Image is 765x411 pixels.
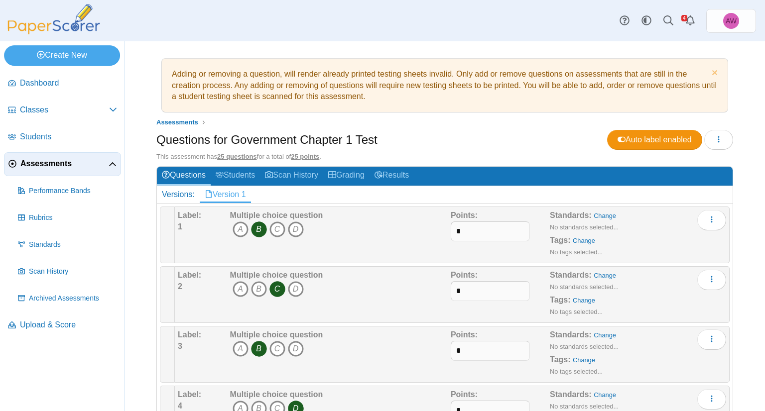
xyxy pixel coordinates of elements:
[550,390,592,399] b: Standards:
[20,131,117,142] span: Students
[233,341,249,357] i: A
[20,158,109,169] span: Assessments
[607,130,702,150] a: Auto label enabled
[230,390,323,399] b: Multiple choice question
[178,402,182,410] b: 4
[178,390,201,399] b: Label:
[20,104,109,115] span: Classes
[4,72,121,96] a: Dashboard
[4,99,121,122] a: Classes
[573,356,595,364] a: Change
[451,211,478,219] b: Points:
[550,248,603,256] small: No tags selected...
[178,282,182,291] b: 2
[251,281,267,297] i: B
[157,186,200,203] div: Versions:
[269,221,285,237] i: C
[29,186,117,196] span: Performance Bands
[550,343,619,350] small: No standards selected...
[550,308,603,315] small: No tags selected...
[14,287,121,310] a: Archived Assessments
[156,152,733,161] div: This assessment has for a total of .
[288,221,304,237] i: D
[550,368,603,375] small: No tags selected...
[217,153,256,160] u: 25 questions
[573,297,595,304] a: Change
[20,78,117,89] span: Dashboard
[723,13,739,29] span: Adam Williams
[233,281,249,297] i: A
[573,237,595,244] a: Change
[14,179,121,203] a: Performance Bands
[260,167,323,185] a: Scan History
[154,116,201,129] a: Assessments
[269,281,285,297] i: C
[178,211,201,219] b: Label:
[4,4,104,34] img: PaperScorer
[230,211,323,219] b: Multiple choice question
[550,223,619,231] small: No standards selected...
[4,27,104,36] a: PaperScorer
[233,221,249,237] i: A
[157,167,211,185] a: Questions
[230,330,323,339] b: Multiple choice question
[594,331,616,339] a: Change
[550,236,570,244] b: Tags:
[594,272,616,279] a: Change
[550,330,592,339] b: Standards:
[291,153,319,160] u: 25 points
[20,319,117,330] span: Upload & Score
[14,260,121,284] a: Scan History
[697,389,726,409] button: More options
[550,211,592,219] b: Standards:
[167,64,723,107] div: Adding or removing a question, will render already printed testing sheets invalid. Only add or re...
[451,330,478,339] b: Points:
[29,213,117,223] span: Rubrics
[156,118,198,126] span: Assessments
[697,329,726,349] button: More options
[706,9,756,33] a: Adam Williams
[726,17,737,24] span: Adam Williams
[211,167,260,185] a: Students
[178,271,201,279] b: Label:
[269,341,285,357] i: C
[251,221,267,237] i: B
[200,186,251,203] a: Version 1
[550,296,570,304] b: Tags:
[288,281,304,297] i: D
[4,313,121,337] a: Upload & Score
[594,391,616,399] a: Change
[230,271,323,279] b: Multiple choice question
[550,283,619,291] small: No standards selected...
[451,390,478,399] b: Points:
[4,45,120,65] a: Create New
[550,403,619,410] small: No standards selected...
[4,125,121,149] a: Students
[14,233,121,257] a: Standards
[594,212,616,219] a: Change
[550,271,592,279] b: Standards:
[697,270,726,290] button: More options
[29,240,117,250] span: Standards
[550,355,570,364] b: Tags:
[451,271,478,279] b: Points:
[709,69,718,79] a: Dismiss notice
[29,267,117,277] span: Scan History
[178,342,182,350] b: 3
[370,167,414,185] a: Results
[251,341,267,357] i: B
[156,131,378,148] h1: Questions for Government Chapter 1 Test
[178,222,182,231] b: 1
[323,167,370,185] a: Grading
[288,341,304,357] i: D
[178,330,201,339] b: Label:
[29,294,117,304] span: Archived Assessments
[697,210,726,230] button: More options
[618,135,692,144] span: Auto label enabled
[679,10,701,32] a: Alerts
[4,152,121,176] a: Assessments
[14,206,121,230] a: Rubrics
